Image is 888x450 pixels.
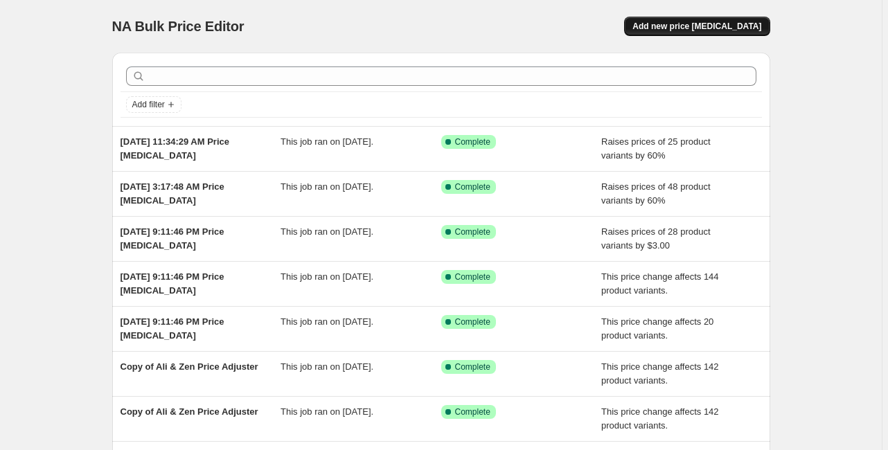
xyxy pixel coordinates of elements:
[455,181,490,192] span: Complete
[601,226,711,251] span: Raises prices of 28 product variants by $3.00
[455,406,490,417] span: Complete
[455,316,490,327] span: Complete
[121,361,258,372] span: Copy of Ali & Zen Price Adjuster
[281,406,373,417] span: This job ran on [DATE].
[601,136,711,161] span: Raises prices of 25 product variants by 60%
[601,181,711,206] span: Raises prices of 48 product variants by 60%
[601,271,719,296] span: This price change affects 144 product variants.
[121,226,224,251] span: [DATE] 9:11:46 PM Price [MEDICAL_DATA]
[624,17,770,36] button: Add new price [MEDICAL_DATA]
[132,99,165,110] span: Add filter
[121,136,230,161] span: [DATE] 11:34:29 AM Price [MEDICAL_DATA]
[121,181,224,206] span: [DATE] 3:17:48 AM Price [MEDICAL_DATA]
[455,226,490,237] span: Complete
[121,406,258,417] span: Copy of Ali & Zen Price Adjuster
[455,136,490,147] span: Complete
[601,316,713,341] span: This price change affects 20 product variants.
[455,361,490,372] span: Complete
[281,361,373,372] span: This job ran on [DATE].
[601,406,719,431] span: This price change affects 142 product variants.
[281,136,373,147] span: This job ran on [DATE].
[121,316,224,341] span: [DATE] 9:11:46 PM Price [MEDICAL_DATA]
[112,19,245,34] span: NA Bulk Price Editor
[281,316,373,327] span: This job ran on [DATE].
[126,96,181,113] button: Add filter
[281,181,373,192] span: This job ran on [DATE].
[281,226,373,237] span: This job ran on [DATE].
[281,271,373,282] span: This job ran on [DATE].
[601,361,719,386] span: This price change affects 142 product variants.
[121,271,224,296] span: [DATE] 9:11:46 PM Price [MEDICAL_DATA]
[632,21,761,32] span: Add new price [MEDICAL_DATA]
[455,271,490,282] span: Complete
